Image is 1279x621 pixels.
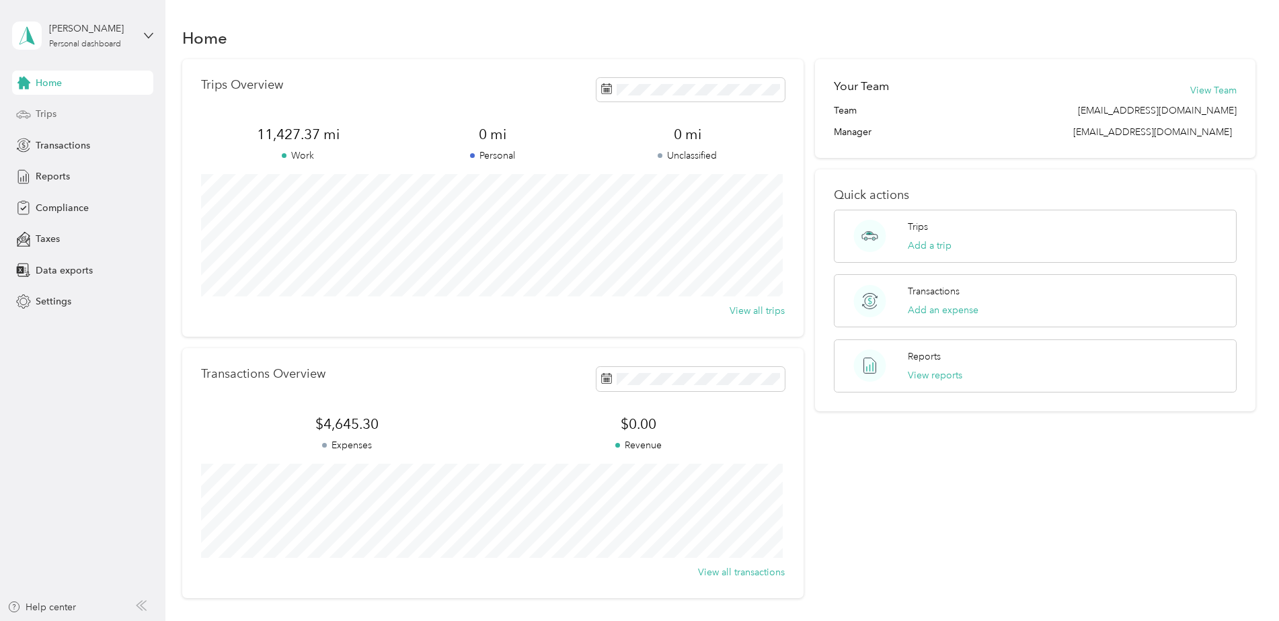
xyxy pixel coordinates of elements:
p: Work [201,149,395,163]
p: Expenses [201,438,493,452]
p: Personal [395,149,590,163]
button: Add an expense [908,303,978,317]
p: Transactions Overview [201,367,325,381]
span: Taxes [36,232,60,246]
button: Help center [7,600,76,614]
p: Quick actions [834,188,1237,202]
span: Reports [36,169,70,183]
p: Trips Overview [201,78,283,92]
button: View reports [908,368,962,382]
span: Trips [36,107,56,121]
span: $4,645.30 [201,415,493,433]
span: [EMAIL_ADDRESS][DOMAIN_NAME] [1078,103,1237,118]
span: Transactions [36,138,90,153]
button: View Team [1190,83,1237,97]
span: Data exports [36,263,93,278]
button: View all trips [730,304,785,318]
span: 0 mi [590,125,785,144]
div: Personal dashboard [49,40,121,48]
span: 0 mi [395,125,590,144]
iframe: Everlance-gr Chat Button Frame [1204,546,1279,621]
div: [PERSON_NAME] [49,22,133,36]
button: View all transactions [698,565,785,579]
span: 11,427.37 mi [201,125,395,144]
span: Team [834,103,857,118]
p: Trips [908,220,928,234]
span: Compliance [36,201,89,215]
span: Home [36,76,62,90]
p: Revenue [493,438,785,452]
span: Settings [36,294,71,308]
span: [EMAIL_ADDRESS][DOMAIN_NAME] [1073,126,1232,138]
h1: Home [182,31,227,45]
p: Unclassified [590,149,785,163]
span: $0.00 [493,415,785,433]
span: Manager [834,125,871,139]
p: Reports [908,349,941,364]
p: Transactions [908,284,960,298]
h2: Your Team [834,78,889,95]
button: Add a trip [908,239,952,253]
